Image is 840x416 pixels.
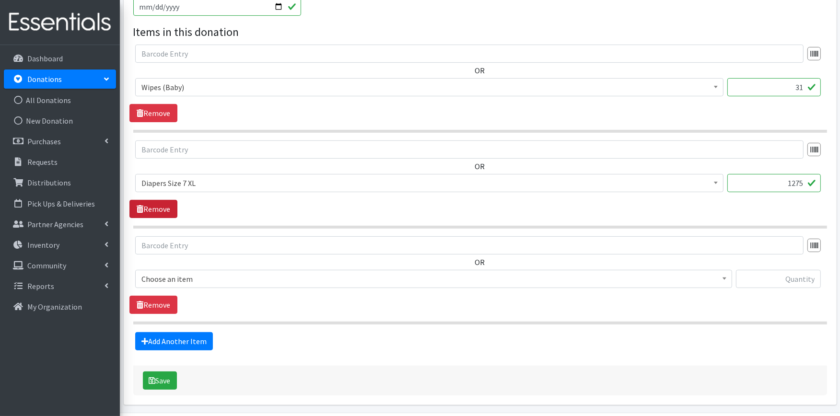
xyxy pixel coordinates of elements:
a: Inventory [4,235,116,254]
span: Wipes (Baby) [141,81,717,94]
button: Save [143,371,177,390]
p: Reports [27,281,54,291]
p: Community [27,261,66,270]
p: Pick Ups & Deliveries [27,199,95,208]
a: Purchases [4,132,116,151]
input: Quantity [736,270,821,288]
label: OR [475,161,485,172]
p: Requests [27,157,58,167]
span: Choose an item [141,272,726,286]
a: Partner Agencies [4,215,116,234]
span: Choose an item [135,270,732,288]
p: Dashboard [27,54,63,63]
span: Diapers Size 7 XL [141,176,717,190]
legend: Items in this donation [133,23,827,41]
label: OR [475,65,485,76]
a: Reports [4,277,116,296]
a: Community [4,256,116,275]
p: Inventory [27,240,59,250]
input: Barcode Entry [135,45,804,63]
p: My Organization [27,302,82,312]
a: Donations [4,69,116,89]
a: Distributions [4,173,116,192]
p: Donations [27,74,62,84]
a: Remove [129,104,177,122]
span: Diapers Size 7 XL [135,174,723,192]
p: Distributions [27,178,71,187]
a: New Donation [4,111,116,130]
label: OR [475,256,485,268]
img: HumanEssentials [4,6,116,38]
span: Wipes (Baby) [135,78,723,96]
a: Remove [129,296,177,314]
p: Partner Agencies [27,220,83,229]
input: Quantity [727,78,821,96]
a: My Organization [4,297,116,316]
input: Barcode Entry [135,140,804,159]
a: Dashboard [4,49,116,68]
a: Remove [129,200,177,218]
a: Add Another Item [135,332,213,350]
a: All Donations [4,91,116,110]
a: Pick Ups & Deliveries [4,194,116,213]
a: Requests [4,152,116,172]
input: Barcode Entry [135,236,804,254]
p: Purchases [27,137,61,146]
input: Quantity [727,174,821,192]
